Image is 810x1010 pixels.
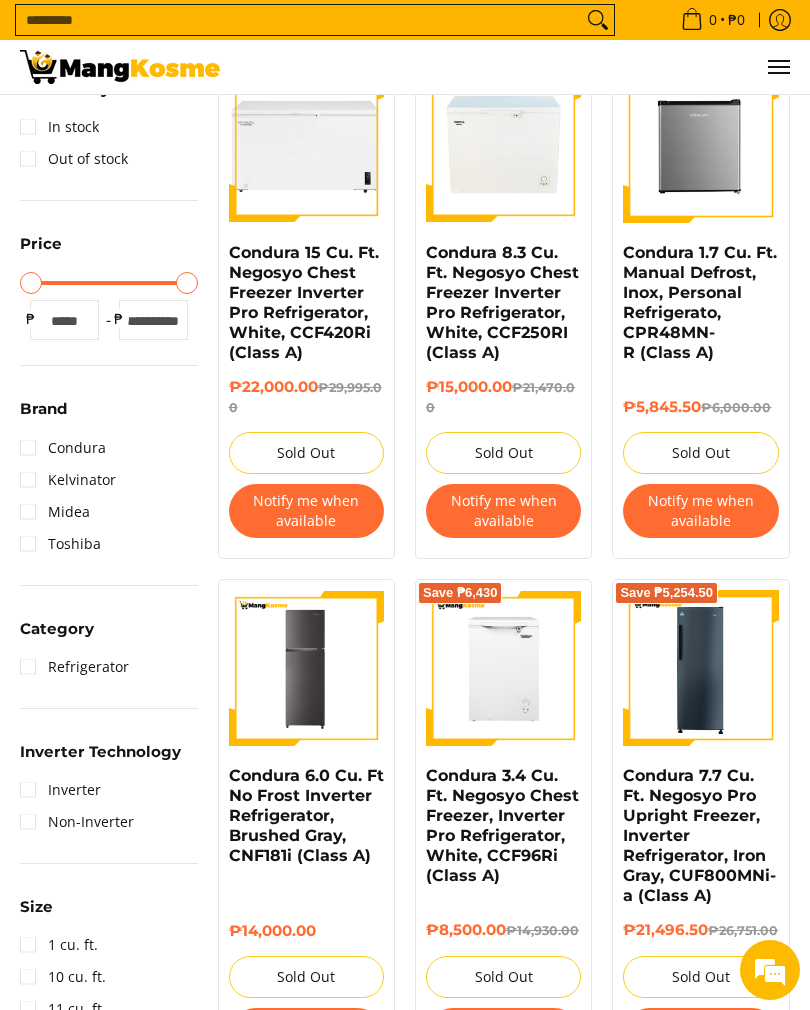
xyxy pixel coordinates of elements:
img: Condura 7.7 Cu. Ft. Negosyo Pro Upright Freezer, Inverter Refrigerator, Iron Gray, CUF800MNi-a (C... [625,590,777,745]
a: Condura 7.7 Cu. Ft. Negosyo Pro Upright Freezer, Inverter Refrigerator, Iron Gray, CUF800MNi-a (C... [623,766,776,905]
button: Sold Out [426,956,581,998]
a: Condura 6.0 Cu. Ft No Frost Inverter Refrigerator, Brushed Gray, CNF181i (Class A) [229,766,384,865]
a: 10 cu. ft. [20,961,106,993]
a: Condura 3.4 Cu. Ft. Negosyo Chest Freezer, Inverter Pro Refrigerator, White, CCF96Ri (Class A) [426,766,579,885]
button: Search [582,5,614,35]
a: Condura [20,432,106,464]
h6: ₱21,496.50 [623,921,778,941]
span: ₱ [20,309,40,329]
a: Non-Inverter [20,806,134,838]
span: ₱ [109,309,129,329]
del: ₱26,751.00 [708,923,778,938]
del: ₱14,930.00 [506,923,579,938]
img: Condura 1.7 Cu. Ft. Manual Defrost, Inox, Personal Refrigerato, CPR48MN-R (Class A) [623,67,778,222]
summary: Open [20,401,67,431]
button: Notify me when available [229,484,384,538]
h6: ₱5,845.50 [623,398,778,418]
del: ₱29,995.00 [229,380,382,415]
span: Brand [20,401,67,416]
span: Save ₱6,430 [423,587,498,599]
button: Sold Out [623,956,778,998]
img: Condura 3.4 Cu. Ft. Negosyo Chest Freezer, Inverter Pro Refrigerator, White, CCF96Ri (Class A) [426,590,581,745]
span: ₱0 [725,13,748,27]
summary: Open [20,236,62,266]
button: Sold Out [426,432,581,474]
button: Sold Out [229,956,384,998]
button: Sold Out [229,432,384,474]
span: Price [20,236,62,251]
a: Kelvinator [20,464,116,496]
h6: ₱15,000.00 [426,378,581,418]
button: Notify me when available [623,484,778,538]
button: Menu [766,40,790,94]
button: Notify me when available [426,484,581,538]
span: We're online! [116,252,276,454]
span: Save ₱5,254.50 [620,587,713,599]
div: Minimize live chat window [328,10,376,58]
div: Chat with us now [104,112,336,138]
summary: Open [20,899,53,929]
span: • [675,9,751,31]
textarea: Type your message and hit 'Enter' [10,546,381,616]
img: Condura 8.3 Cu. Ft. Negosyo Chest Freezer Inverter Pro Refrigerator, White, CCF250RI (Class A) [426,67,581,222]
span: Category [20,621,94,636]
img: Condura 6.0 Cu. Ft No Frost Inverter Refrigerator, Brushed Gray, CNF181i (Class A) [229,590,384,745]
a: Refrigerator [20,651,129,683]
nav: Main Menu [240,40,790,94]
span: Size [20,899,53,914]
h6: ₱8,500.00 [426,921,581,941]
h6: ₱14,000.00 [229,922,384,941]
a: Condura 15 Cu. Ft. Negosyo Chest Freezer Inverter Pro Refrigerator, White, CCF420Ri (Class A) [229,243,379,362]
button: Sold Out [623,432,778,474]
a: Midea [20,496,90,528]
a: Condura 8.3 Cu. Ft. Negosyo Chest Freezer Inverter Pro Refrigerator, White, CCF250RI (Class A) [426,243,579,362]
a: 1 cu. ft. [20,929,98,961]
h6: ₱22,000.00 [229,378,384,418]
summary: Open [20,81,110,111]
summary: Open [20,621,94,651]
a: Condura 1.7 Cu. Ft. Manual Defrost, Inox, Personal Refrigerato, CPR48MN-R (Class A) [623,243,777,362]
img: Condura 15 Cu. Ft. Negosyo Chest Freezer Inverter Pro Refrigerator, White, CCF420Ri (Class A) [229,94,384,197]
span: Availability [20,81,110,96]
ul: Customer Navigation [240,40,790,94]
span: 0 [706,13,720,27]
span: Inverter Technology [20,744,181,759]
del: ₱6,000.00 [701,400,771,415]
summary: Open [20,744,181,774]
a: Inverter [20,774,101,806]
del: ₱21,470.00 [426,380,575,415]
a: In stock [20,111,99,143]
a: Out of stock [20,143,128,175]
img: Bodega Sale Refrigerator l Mang Kosme: Home Appliances Warehouse Sale | Page 3 [20,50,220,84]
a: Toshiba [20,528,101,560]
